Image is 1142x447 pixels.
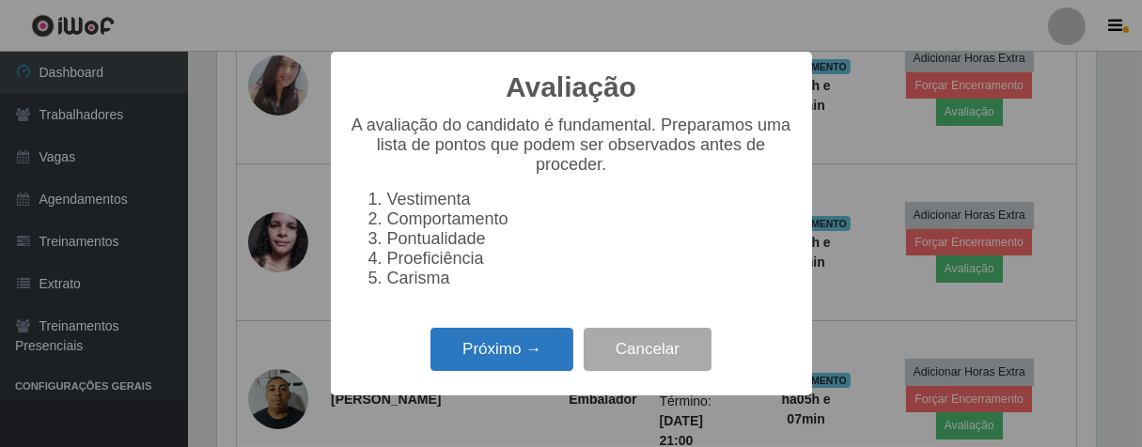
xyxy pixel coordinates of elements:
[387,229,793,249] li: Pontualidade
[387,249,793,269] li: Proeficiência
[387,190,793,209] li: Vestimenta
[584,328,712,372] button: Cancelar
[506,70,636,104] h2: Avaliação
[430,328,573,372] button: Próximo →
[387,209,793,229] li: Comportamento
[350,116,793,175] p: A avaliação do candidato é fundamental. Preparamos uma lista de pontos que podem ser observados a...
[387,269,793,288] li: Carisma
